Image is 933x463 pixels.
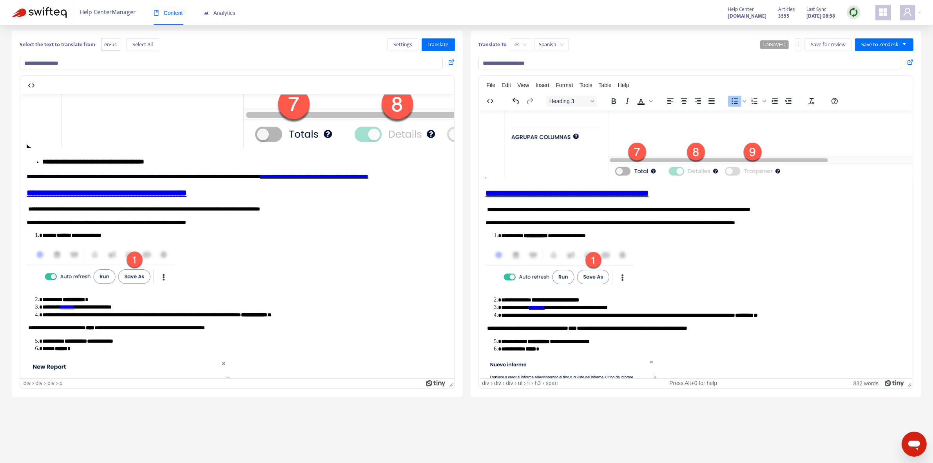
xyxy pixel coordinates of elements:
a: Powered by Tiny [426,380,446,386]
img: 30671311268251 [6,135,154,178]
span: Heading 3 [549,98,587,104]
div: li [527,380,530,387]
button: Bold [607,96,620,107]
div: › [531,380,533,387]
span: es [515,39,527,51]
img: sync.dc5367851b00ba804db3.png [849,7,859,17]
button: Translate [422,38,455,51]
span: Translate [428,40,449,49]
span: File [487,82,496,88]
strong: [DOMAIN_NAME] [728,12,766,20]
div: Press the Up and Down arrow keys to resize the editor. [904,379,913,388]
div: Press the Up and Down arrow keys to resize the editor. [446,379,454,388]
span: Table [598,82,611,88]
div: › [542,380,544,387]
div: div [494,380,501,387]
span: Select All [132,40,153,49]
span: Help [618,82,629,88]
button: Settings [387,38,418,51]
b: Translate To [478,40,507,49]
span: Edit [502,82,511,88]
iframe: Rich Text Area [20,94,454,378]
div: › [32,380,34,387]
div: span [546,380,558,387]
iframe: Botón para iniciar la ventana de mensajería [902,432,927,457]
span: Help Center Manager [80,5,136,20]
button: Decrease indent [768,96,781,107]
span: user [903,7,912,17]
span: en-us [101,38,120,51]
div: Bullet list [728,96,747,107]
button: Italic [620,96,634,107]
button: Help [828,96,841,107]
a: Powered by Tiny [885,380,904,386]
span: area-chart [203,10,209,16]
span: Articles [778,5,795,14]
button: Save for review [804,38,852,51]
span: Save for review [811,40,846,49]
a: [DOMAIN_NAME] [728,11,766,20]
div: › [503,380,505,387]
strong: [DATE] 08:58 [806,12,835,20]
div: › [524,380,526,387]
span: more [795,41,801,47]
img: 30671324854299 [6,248,177,443]
div: div [482,380,489,387]
div: › [515,380,517,387]
span: Analytics [203,10,236,16]
div: p [60,380,63,387]
b: Select the text to translate from [20,40,95,49]
button: Block Heading 3 [546,96,597,107]
iframe: Rich Text Area [479,111,913,378]
div: Press Alt+0 for help [623,380,764,387]
span: Save to Zendesk [861,40,899,49]
button: Increase indent [781,96,795,107]
div: ul [518,380,522,387]
div: div [24,380,31,387]
span: UNSAVED [763,42,786,47]
div: › [491,380,493,387]
button: Align center [677,96,690,107]
span: Format [556,82,573,88]
span: Settings [393,40,412,49]
div: h3 [535,380,541,387]
span: View [517,82,529,88]
button: 832 words [853,380,879,387]
button: more [795,38,801,51]
span: Last Sync [806,5,826,14]
span: Content [154,10,183,16]
div: div [47,380,54,387]
span: Insert [536,82,549,88]
div: › [56,380,58,387]
strong: 3555 [778,12,789,20]
span: caret-down [902,41,907,47]
button: Align left [663,96,677,107]
div: Text color Black [634,96,654,107]
span: Help Center [728,5,754,14]
span: appstore [879,7,888,17]
button: Redo [523,96,536,107]
button: Save to Zendeskcaret-down [855,38,913,51]
div: div [36,380,43,387]
button: Align right [691,96,704,107]
span: Spanish [539,39,564,51]
img: Swifteq [12,7,67,18]
button: Undo [509,96,522,107]
button: Justify [705,96,718,107]
span: Tools [580,82,592,88]
div: Numbered list [748,96,767,107]
button: Select All [126,38,159,51]
div: › [44,380,46,387]
button: Clear formatting [804,96,818,107]
span: book [154,10,159,16]
div: div [506,380,513,387]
